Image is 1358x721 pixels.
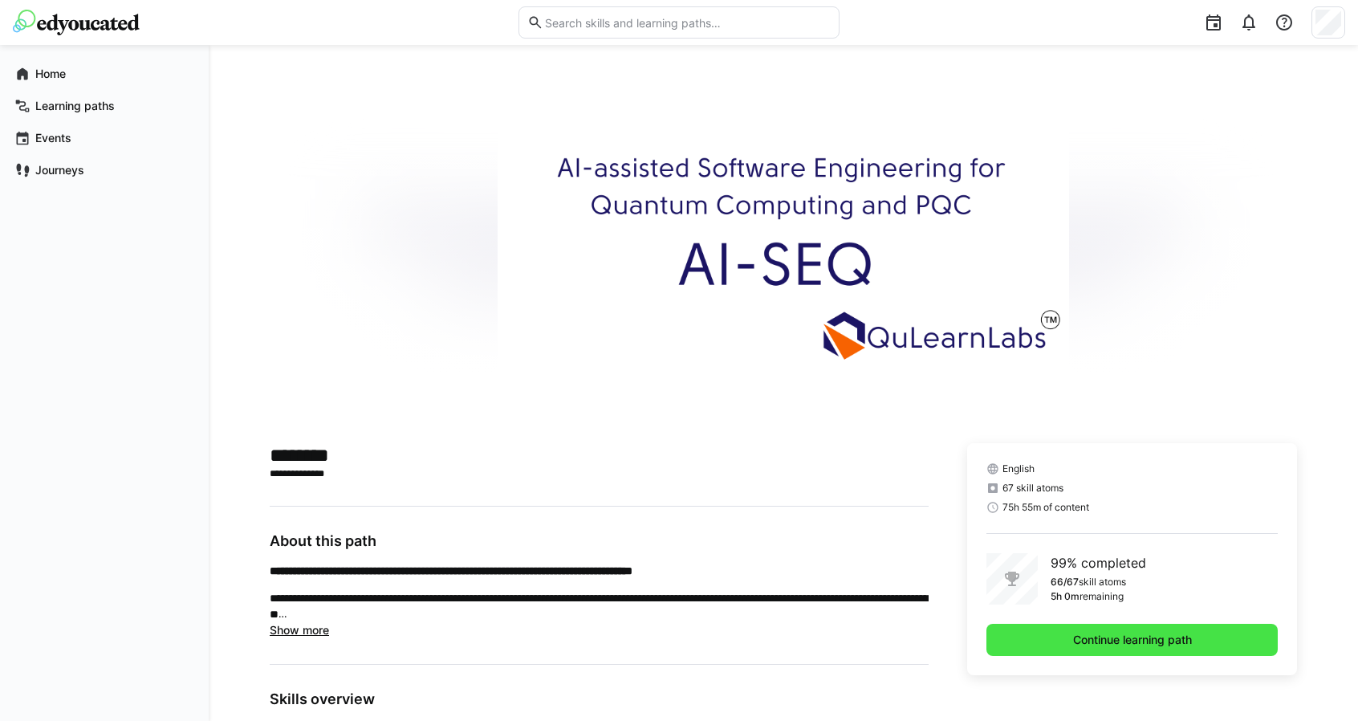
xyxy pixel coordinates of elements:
[1079,590,1124,603] p: remaining
[270,532,929,550] h3: About this path
[270,623,329,637] span: Show more
[1051,553,1146,572] p: 99% completed
[1002,501,1089,514] span: 75h 55m of content
[1071,632,1194,648] span: Continue learning path
[1051,590,1079,603] p: 5h 0m
[1002,462,1035,475] span: English
[1079,576,1126,589] p: skill atoms
[986,624,1278,656] button: Continue learning path
[1051,576,1079,589] p: 66/67
[1002,482,1063,495] span: 67 skill atoms
[270,690,929,708] h3: Skills overview
[543,15,831,30] input: Search skills and learning paths…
